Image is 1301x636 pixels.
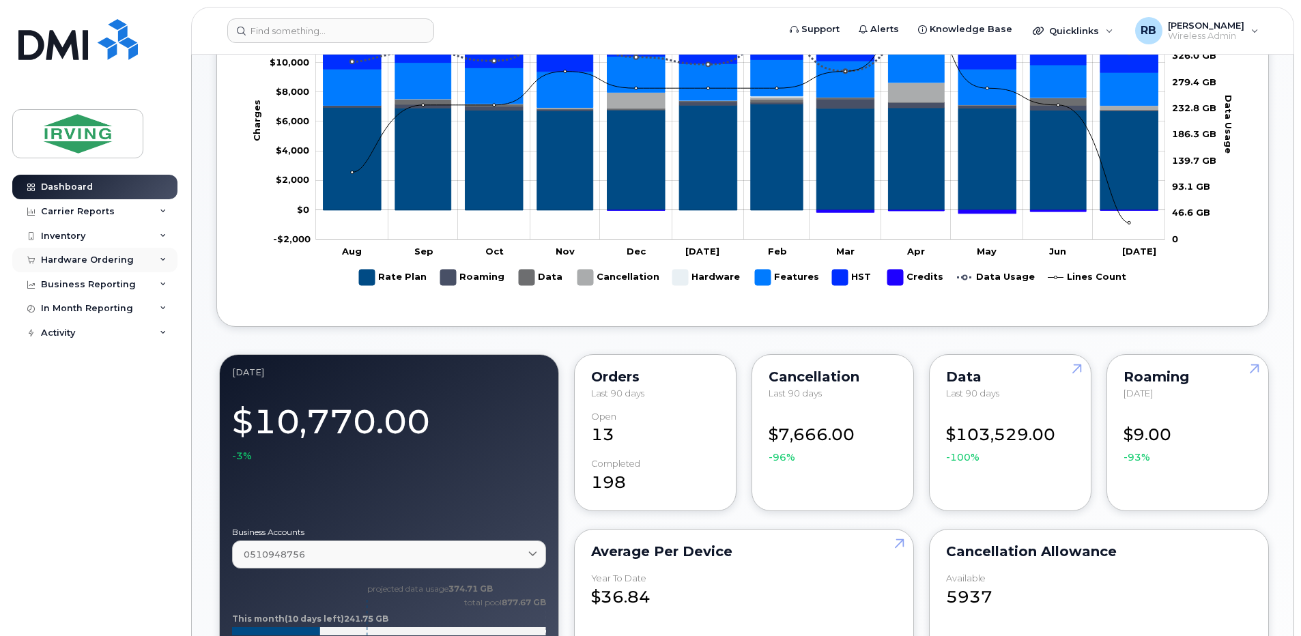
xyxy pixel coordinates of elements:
div: $10,770.00 [232,394,546,463]
span: Quicklinks [1049,25,1099,36]
tspan: Nov [556,246,575,257]
span: Support [801,23,840,36]
label: Business Accounts [232,528,546,536]
div: $9.00 [1124,411,1252,464]
tspan: Dec [627,246,646,257]
span: -93% [1124,450,1150,464]
g: Roaming [324,100,1158,111]
tspan: Data Usage [1223,95,1234,154]
g: $0 [270,57,309,68]
tspan: Sep [414,246,433,257]
div: Quicklinks [1023,17,1123,44]
tspan: 93.1 GB [1172,181,1210,192]
div: Roaming [1124,371,1252,382]
span: Last 90 days [591,388,644,399]
div: $7,666.00 [769,411,897,464]
g: $0 [276,116,309,127]
div: Open [591,411,616,422]
tspan: $4,000 [276,145,309,156]
div: 13 [591,411,719,447]
g: Rate Plan [359,264,427,291]
tspan: 374.71 GB [448,583,493,594]
span: Alerts [870,23,899,36]
g: $0 [276,86,309,97]
div: available [946,573,986,583]
span: -100% [946,450,980,464]
div: $103,529.00 [946,411,1074,464]
g: Legend [359,264,1126,291]
div: $36.84 [591,573,897,609]
span: -96% [769,450,795,464]
g: $0 [273,233,311,244]
g: Cancellation [324,83,1158,110]
div: Year to Date [591,573,646,583]
div: Average per Device [591,546,897,557]
g: Credits [887,264,943,291]
g: HST [832,264,874,291]
tspan: $0 [297,204,309,215]
span: -3% [232,449,252,463]
a: Support [780,16,849,43]
span: RB [1141,23,1156,39]
div: July 2025 [232,367,546,378]
tspan: $8,000 [276,86,309,97]
tspan: [DATE] [1122,246,1156,257]
span: 0510948756 [244,548,305,561]
div: Data [946,371,1074,382]
tspan: 326.0 GB [1172,50,1216,61]
tspan: 232.8 GB [1172,102,1216,113]
tspan: -$2,000 [273,233,311,244]
tspan: $2,000 [276,175,309,186]
text: total pool [463,597,546,607]
g: HST [324,24,1158,73]
span: Knowledge Base [930,23,1012,36]
g: Data [519,264,564,291]
span: [DATE] [1124,388,1153,399]
g: Cancellation [577,264,659,291]
tspan: [DATE] [685,246,719,257]
tspan: Apr [906,246,925,257]
div: completed [591,459,640,469]
div: 5937 [946,573,1252,609]
tspan: $10,000 [270,57,309,68]
span: Last 90 days [946,388,999,399]
g: $0 [276,175,309,186]
tspan: Oct [485,246,504,257]
g: Lines Count [1048,264,1126,291]
tspan: $6,000 [276,116,309,127]
a: 0510948756 [232,540,546,568]
div: Roberts, Brad [1126,17,1268,44]
g: $0 [276,145,309,156]
text: projected data usage [367,583,493,594]
tspan: 46.6 GB [1172,207,1210,218]
tspan: Jun [1049,246,1066,257]
g: Roaming [440,264,505,291]
tspan: 241.75 GB [344,613,388,624]
tspan: Aug [341,246,362,257]
span: Wireless Admin [1168,31,1244,42]
span: [PERSON_NAME] [1168,20,1244,31]
a: Knowledge Base [909,16,1022,43]
g: Data Usage [957,264,1035,291]
tspan: May [977,246,997,257]
tspan: Feb [768,246,787,257]
tspan: 139.7 GB [1172,155,1216,166]
g: Rate Plan [324,104,1158,211]
span: Last 90 days [769,388,822,399]
tspan: This month [232,613,285,624]
tspan: 877.67 GB [502,597,546,607]
div: 198 [591,459,719,494]
g: Features [755,264,819,291]
div: Orders [591,371,719,382]
a: Alerts [849,16,909,43]
tspan: 186.3 GB [1172,129,1216,140]
g: Features [324,47,1158,108]
tspan: Mar [836,246,855,257]
tspan: 0 [1172,233,1178,244]
tspan: Charges [251,100,262,141]
tspan: (10 days left) [285,613,344,624]
input: Find something... [227,18,434,43]
tspan: 279.4 GB [1172,76,1216,87]
div: Cancellation [769,371,897,382]
g: Hardware [672,264,741,291]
